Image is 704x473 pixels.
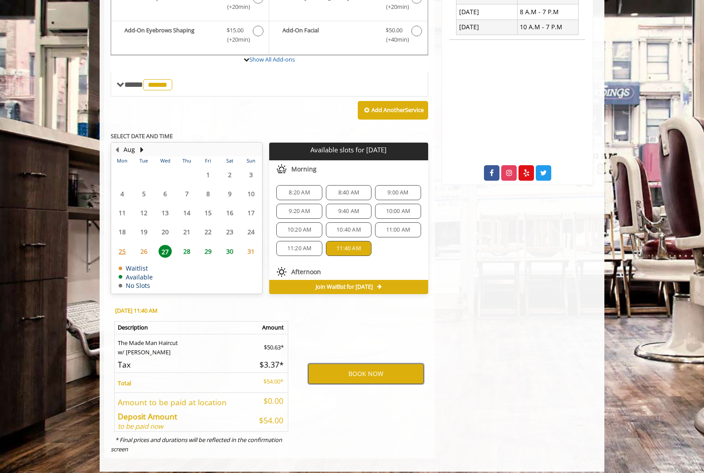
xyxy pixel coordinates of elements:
span: 9:40 AM [338,208,359,215]
i: * Final prices and durations will be reflected in the confirmation screen [111,436,282,453]
button: Add AnotherService [358,101,428,120]
b: Total [118,379,131,387]
h5: Amount to be paid at location [118,398,247,407]
td: 10 A.M - 7 P.M [517,19,578,35]
span: 27 [159,245,172,258]
td: Available [119,274,153,280]
span: 10:40 AM [337,226,361,233]
b: SELECT DATE AND TIME [111,132,173,140]
td: Select day27 [155,242,176,261]
span: Morning [291,166,317,173]
div: 10:20 AM [276,222,322,237]
div: 9:20 AM [276,204,322,219]
td: Waitlist [119,265,153,271]
b: Description [118,323,148,331]
span: 10:20 AM [287,226,312,233]
b: Add-On Eyebrows Shaping [124,26,218,44]
label: Add-On Eyebrows Shaping [116,26,264,47]
th: Sat [219,156,240,165]
th: Fri [197,156,219,165]
span: 9:20 AM [289,208,309,215]
span: Join Waitlist for [DATE] [316,283,373,291]
span: 9:00 AM [387,189,408,196]
div: 11:20 AM [276,241,322,256]
button: Previous Month [113,145,120,155]
td: $50.63* [251,334,288,357]
th: Tue [133,156,154,165]
td: Select day30 [219,242,240,261]
h5: Tax [118,361,247,369]
i: to be paid now [118,422,163,430]
span: 29 [201,245,215,258]
span: (+40min ) [381,35,407,44]
span: 28 [180,245,193,258]
th: Thu [176,156,197,165]
td: The Made Man Haircut w/ [PERSON_NAME] [115,334,251,357]
div: 11:40 AM [326,241,371,256]
span: 8:40 AM [338,189,359,196]
h5: $0.00 [254,397,284,405]
th: Sun [240,156,262,165]
td: Select day26 [133,242,154,261]
span: (+20min ) [222,35,248,44]
div: 8:40 AM [326,185,371,200]
button: Next Month [138,145,145,155]
span: 11:00 AM [386,226,410,233]
span: $50.00 [386,26,402,35]
span: Afternoon [291,268,321,275]
b: Deposit Amount [118,411,177,422]
td: 8 A.M - 7 P.M [517,4,578,19]
div: 9:40 AM [326,204,371,219]
td: Select day31 [240,242,262,261]
td: [DATE] [456,4,518,19]
div: 8:20 AM [276,185,322,200]
div: 10:00 AM [375,204,421,219]
td: Select day25 [112,242,133,261]
div: 9:00 AM [375,185,421,200]
div: 10:40 AM [326,222,371,237]
span: 10:00 AM [386,208,410,215]
span: 11:20 AM [287,245,312,252]
span: (+20min ) [381,2,407,12]
th: Wed [155,156,176,165]
p: $54.00* [254,377,284,386]
h5: $54.00 [254,416,284,425]
span: $15.00 [227,26,244,35]
button: Aug [124,145,135,155]
p: Available slots for [DATE] [273,146,424,154]
td: Select day28 [176,242,197,261]
b: Amount [262,323,284,331]
b: Add Another Service [371,106,424,114]
img: afternoon slots [276,267,287,277]
h5: $3.37* [254,361,284,369]
span: 30 [223,245,236,258]
span: 11:40 AM [337,245,361,252]
td: Select day29 [197,242,219,261]
td: [DATE] [456,19,518,35]
span: 25 [116,245,129,258]
button: BOOK NOW [308,364,424,384]
span: 31 [244,245,258,258]
span: 26 [137,245,151,258]
b: Add-On Facial [282,26,376,44]
span: (+20min ) [222,2,248,12]
a: Show All Add-ons [249,55,295,63]
b: [DATE] 11:40 AM [115,306,158,314]
div: 11:00 AM [375,222,421,237]
th: Mon [112,156,133,165]
td: No Slots [119,282,153,289]
label: Add-On Facial [274,26,423,47]
img: morning slots [276,164,287,174]
span: 8:20 AM [289,189,309,196]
